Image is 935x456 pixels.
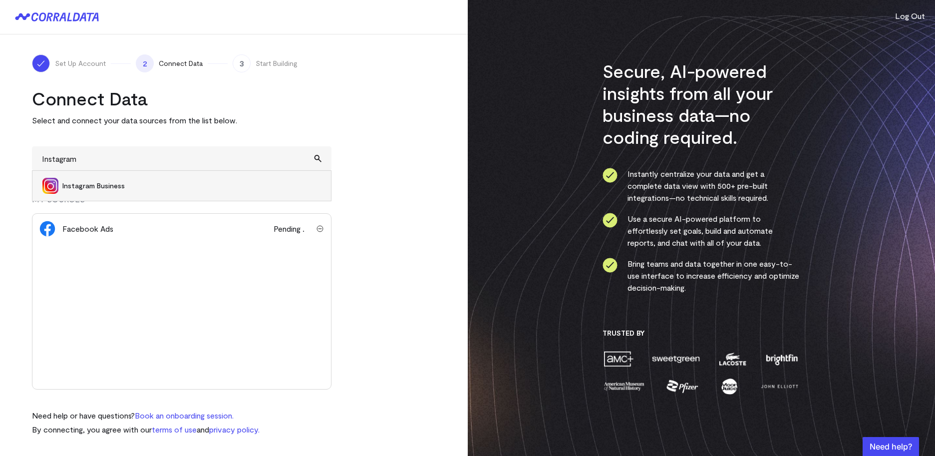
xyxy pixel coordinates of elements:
[159,58,203,68] span: Connect Data
[719,378,739,395] img: moon-juice-c312e729.png
[603,213,800,249] li: Use a secure AI-powered platform to effortlessly set goals, build and automate reports, and chat ...
[209,425,260,434] a: privacy policy.
[152,425,197,434] a: terms of use
[39,221,55,237] img: facebook_ads-56946ca1.svg
[603,258,618,273] img: ico-check-circle-4b19435c.svg
[32,146,331,171] input: Search and add other data sources
[32,193,331,213] div: MY SOURCES
[603,168,800,204] li: Instantly centralize your data and get a complete data view with 500+ pre-built integrations—no t...
[895,10,925,22] button: Log Out
[62,223,113,235] div: Facebook Ads
[764,350,800,368] img: brightfin-a251e171.png
[651,350,701,368] img: sweetgreen-1d1fb32c.png
[62,181,321,191] span: Instagram Business
[665,378,700,395] img: pfizer-e137f5fc.png
[32,87,331,109] h2: Connect Data
[256,58,298,68] span: Start Building
[32,424,260,436] p: By connecting, you agree with our and
[603,213,618,228] img: ico-check-circle-4b19435c.svg
[718,350,747,368] img: lacoste-7a6b0538.png
[603,329,800,338] h3: Trusted By
[603,60,800,148] h3: Secure, AI-powered insights from all your business data—no coding required.
[55,58,106,68] span: Set Up Account
[135,411,234,420] a: Book an onboarding session.
[603,378,645,395] img: amnh-5afada46.png
[274,223,309,235] span: Pending
[32,114,331,126] p: Select and connect your data sources from the list below.
[316,225,323,232] img: trash-40e54a27.svg
[32,410,260,422] p: Need help or have questions?
[136,54,154,72] span: 2
[36,58,46,68] img: ico-check-white-5ff98cb1.svg
[603,258,800,294] li: Bring teams and data together in one easy-to-use interface to increase efficiency and optimize de...
[603,168,618,183] img: ico-check-circle-4b19435c.svg
[42,178,58,194] img: Instagram Business
[603,350,634,368] img: amc-0b11a8f1.png
[233,54,251,72] span: 3
[759,378,800,395] img: john-elliott-25751c40.png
